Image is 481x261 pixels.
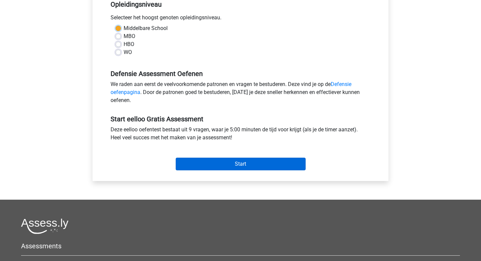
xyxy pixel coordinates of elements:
h5: Assessments [21,242,460,250]
img: Assessly logo [21,218,68,234]
input: Start [176,158,306,170]
div: We raden aan eerst de veelvoorkomende patronen en vragen te bestuderen. Deze vind je op de . Door... [106,80,375,107]
label: WO [124,48,132,56]
div: Selecteer het hoogst genoten opleidingsniveau. [106,14,375,24]
div: Deze eelloo oefentest bestaat uit 9 vragen, waar je 5:00 minuten de tijd voor krijgt (als je de t... [106,126,375,144]
label: Middelbare School [124,24,168,32]
label: MBO [124,32,135,40]
h5: Defensie Assessment Oefenen [111,70,370,78]
h5: Start eelloo Gratis Assessment [111,115,370,123]
label: HBO [124,40,134,48]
